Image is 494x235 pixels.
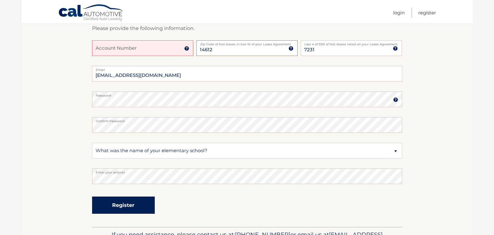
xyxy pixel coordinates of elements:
[92,24,402,33] p: Please provide the following information.
[393,97,398,102] img: tooltip.svg
[92,92,402,97] label: Password
[418,7,436,18] a: Register
[196,40,298,56] input: Zip Code
[196,40,298,45] label: Zip Code of first lessee in box 1b of your Lease Agreement
[92,66,402,82] input: Email
[92,168,402,173] label: Enter your answer
[92,40,193,56] input: Account Number
[92,197,155,214] button: Register
[393,46,398,51] img: tooltip.svg
[393,7,405,18] a: Login
[58,4,124,22] a: Cal Automotive
[289,46,294,51] img: tooltip.svg
[301,40,402,56] input: SSN or EIN (last 4 digits only)
[92,66,402,71] label: Email
[92,117,402,122] label: Confirm Password
[301,40,402,45] label: Last 4 of SSN of first lessee listed on your Lease Agreement
[184,46,189,51] img: tooltip.svg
